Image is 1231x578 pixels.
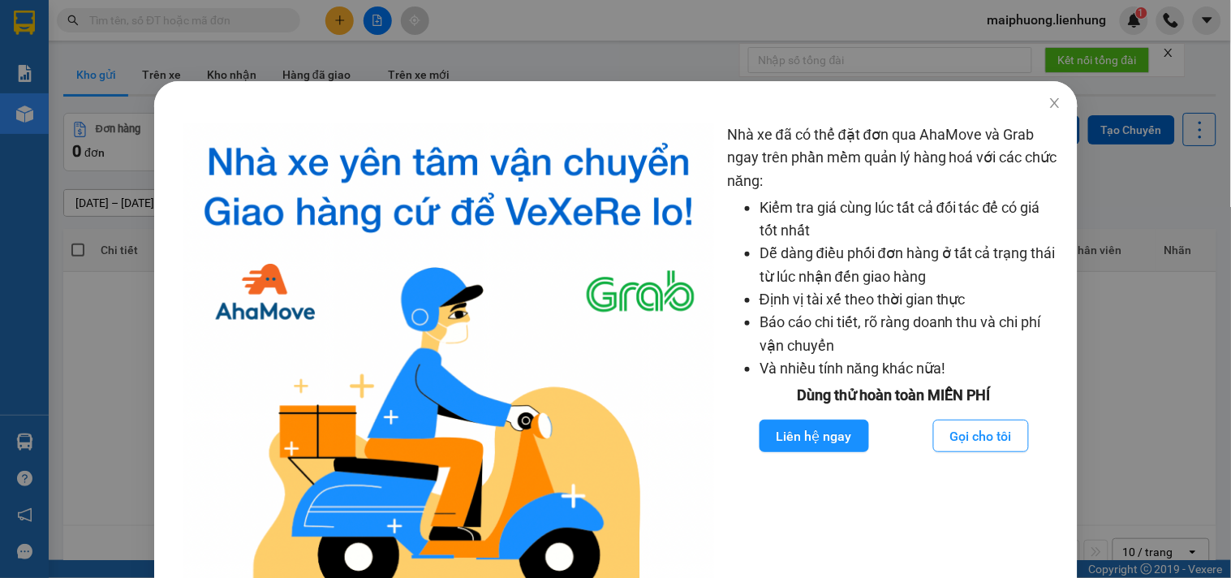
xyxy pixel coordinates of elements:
button: Gọi cho tôi [933,420,1029,452]
li: Dễ dàng điều phối đơn hàng ở tất cả trạng thái từ lúc nhận đến giao hàng [760,242,1061,288]
li: Và nhiều tính năng khác nữa! [760,357,1061,380]
span: close [1048,97,1061,110]
li: Báo cáo chi tiết, rõ ràng doanh thu và chi phí vận chuyển [760,311,1061,357]
div: Dùng thử hoàn toàn MIỄN PHÍ [727,384,1061,407]
span: Liên hệ ngay [776,426,851,446]
span: Gọi cho tôi [950,426,1012,446]
li: Kiểm tra giá cùng lúc tất cả đối tác để có giá tốt nhất [760,196,1061,243]
button: Close [1031,81,1077,127]
li: Định vị tài xế theo thời gian thực [760,288,1061,311]
button: Liên hệ ngay [759,420,868,452]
